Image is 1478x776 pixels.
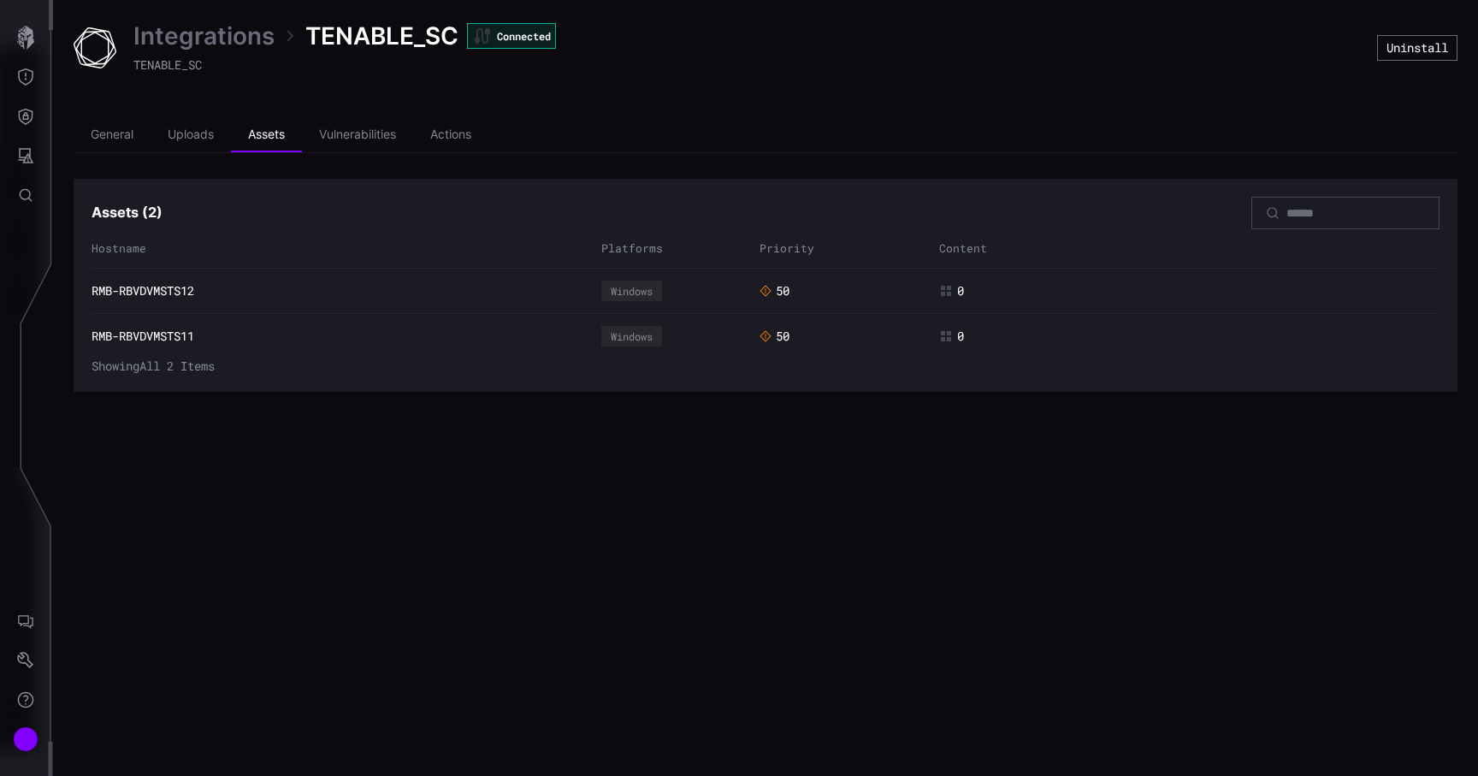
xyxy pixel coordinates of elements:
[151,118,231,152] li: Uploads
[74,118,151,152] li: General
[302,118,413,152] li: Vulnerabilities
[92,358,215,374] span: Showing All 2
[92,283,194,299] a: RMB-RBVDVMSTS12
[133,21,275,51] a: Integrations
[231,118,302,152] li: Assets
[413,118,488,152] li: Actions
[74,27,116,69] img: Tenable SC
[601,241,751,256] div: Platforms
[1377,35,1457,61] button: Uninstall
[611,331,653,341] div: Windows
[92,204,163,222] h3: Assets ( 2 )
[92,241,593,256] div: Hostname
[939,241,1440,256] div: Content
[611,286,653,296] div: Windows
[776,283,789,299] span: 50
[92,329,194,344] a: RMB-RBVDVMSTS11
[180,358,215,374] span: Items
[133,56,202,73] span: TENABLE_SC
[957,283,964,299] span: 0
[305,21,458,51] span: TENABLE_SC
[467,23,556,49] div: Connected
[957,329,964,344] span: 0
[760,241,931,256] div: Priority
[776,329,789,344] span: 50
